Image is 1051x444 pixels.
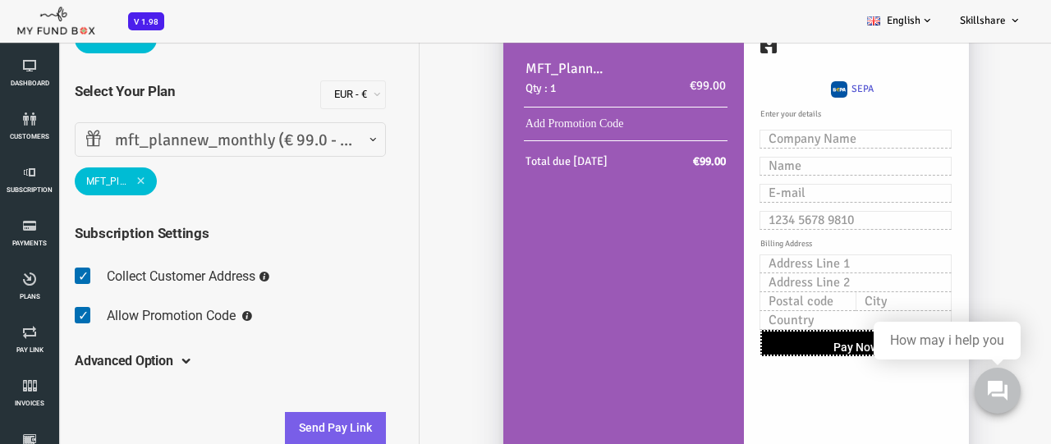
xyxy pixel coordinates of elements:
span: mft_plannew_monthly [44,128,333,153]
input: Name [718,157,909,176]
span: €99.00 [648,78,684,93]
a: V 1.98 [128,15,164,27]
span: €99.00 [651,154,684,168]
i: Coupons will be used to discount subscriptions. [200,311,210,321]
input: Postal code [718,292,814,311]
input: Company Name [718,130,909,149]
span: MFTTestCustomerOCT [33,25,115,53]
h2: Qty : 1 [484,80,566,98]
h5: Subscription Settings [33,222,344,244]
button: Pay Now [718,330,910,356]
span: mft_plannew_monthly [33,122,344,157]
label: SEPA [810,77,832,102]
a: Add Promotion Code [484,117,582,130]
input: E-mail [718,184,909,203]
h6: Enter your details [718,108,918,121]
input: 1234 5678 9810 [718,211,909,230]
span: €99.00 [486,16,548,43]
img: Sepa.png [789,81,805,98]
input: City [814,292,910,311]
div: How may i help you [890,333,1004,348]
h5: Advanced Option [33,339,131,384]
iframe: Launcher button frame [961,354,1035,428]
span: Allow Promotion Code [65,308,194,323]
img: GC_InstantBankPay.png [718,37,735,53]
input: Address Line 1 [718,254,909,273]
span: Collect Customer Address [65,268,213,284]
div: MFT_Plannew_Monthly [484,58,566,106]
span: V 1.98 [128,12,164,30]
img: mfboff.png [16,2,95,35]
span: EUR - € [284,86,338,103]
input: Address Line 2 [718,273,909,292]
span: Skillshare [960,14,1006,27]
span: EUR - € [278,80,344,109]
div: Total due [DATE] [484,153,572,171]
span: MFT_Plannew_Monthly [33,167,115,195]
input: Country [718,311,909,330]
i: Enable this checkbox to get customer address [218,272,227,282]
img: S_PT_bank_transfer.png [829,2,842,15]
h5: Select Your Plan [33,80,262,102]
h6: Billing Address [702,238,926,250]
